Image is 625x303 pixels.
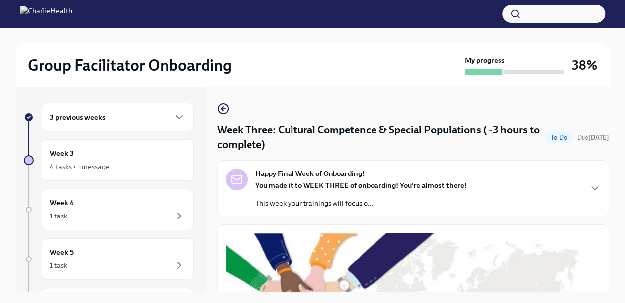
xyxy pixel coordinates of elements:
div: 4 tasks • 1 message [50,162,110,172]
a: Week 51 task [24,238,194,280]
h6: Week 3 [50,148,74,159]
h6: Week 4 [50,197,74,208]
strong: [DATE] [588,134,609,141]
strong: My progress [465,55,505,65]
img: CharlieHealth [20,6,72,22]
h3: 38% [572,56,597,74]
h6: Week 5 [50,247,74,258]
a: Week 34 tasks • 1 message [24,139,194,181]
div: 1 task [50,211,67,221]
span: To Do [545,134,573,141]
p: This week your trainings will focus o... [255,198,467,208]
strong: You made it to WEEK THREE of onboarding! You're almost there! [255,181,467,190]
div: 3 previous weeks [42,103,194,131]
div: 1 task [50,260,67,270]
span: September 9th, 2025 09:00 [577,133,609,142]
h4: Week Three: Cultural Competence & Special Populations (~3 hours to complete) [217,123,541,152]
h6: 3 previous weeks [50,112,106,123]
a: Week 41 task [24,189,194,230]
strong: Happy Final Week of Onboarding! [255,169,365,178]
span: Due [577,134,609,141]
h2: Group Facilitator Onboarding [28,55,232,75]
